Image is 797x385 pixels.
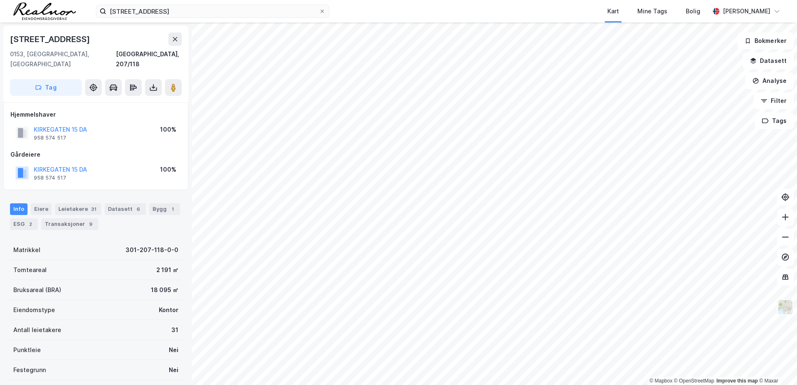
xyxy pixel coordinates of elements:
div: Kontrollprogram for chat [755,345,797,385]
button: Tags [755,112,794,129]
div: 0153, [GEOGRAPHIC_DATA], [GEOGRAPHIC_DATA] [10,49,116,69]
div: [GEOGRAPHIC_DATA], 207/118 [116,49,182,69]
div: Kart [607,6,619,16]
div: 6 [134,205,143,213]
div: [STREET_ADDRESS] [10,32,92,46]
div: Matrikkel [13,245,40,255]
div: Bolig [686,6,700,16]
a: OpenStreetMap [674,378,714,384]
div: Datasett [105,203,146,215]
div: 2 [26,220,35,228]
div: 100% [160,165,176,175]
div: Transaksjoner [41,218,98,230]
div: Nei [169,365,178,375]
button: Bokmerker [737,32,794,49]
div: Festegrunn [13,365,46,375]
div: 18 095 ㎡ [151,285,178,295]
input: Søk på adresse, matrikkel, gårdeiere, leietakere eller personer [106,5,319,17]
div: 31 [171,325,178,335]
div: 958 574 517 [34,175,66,181]
div: Leietakere [55,203,101,215]
div: Gårdeiere [10,150,181,160]
div: ESG [10,218,38,230]
div: Eiendomstype [13,305,55,315]
button: Datasett [743,52,794,69]
div: Mine Tags [637,6,667,16]
img: realnor-logo.934646d98de889bb5806.png [13,2,76,20]
div: 301-207-118-0-0 [125,245,178,255]
div: Eiere [31,203,52,215]
div: 2 191 ㎡ [156,265,178,275]
button: Analyse [745,72,794,89]
div: Bruksareal (BRA) [13,285,61,295]
img: Z [777,299,793,315]
div: Antall leietakere [13,325,61,335]
div: 9 [87,220,95,228]
div: 100% [160,125,176,135]
a: Improve this map [717,378,758,384]
div: Kontor [159,305,178,315]
iframe: Chat Widget [755,345,797,385]
div: Bygg [149,203,180,215]
div: [PERSON_NAME] [723,6,770,16]
div: Nei [169,345,178,355]
a: Mapbox [649,378,672,384]
div: 958 574 517 [34,135,66,141]
button: Filter [754,92,794,109]
div: Tomteareal [13,265,47,275]
div: Punktleie [13,345,41,355]
div: 1 [168,205,177,213]
button: Tag [10,79,82,96]
div: 31 [90,205,98,213]
div: Info [10,203,28,215]
div: Hjemmelshaver [10,110,181,120]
